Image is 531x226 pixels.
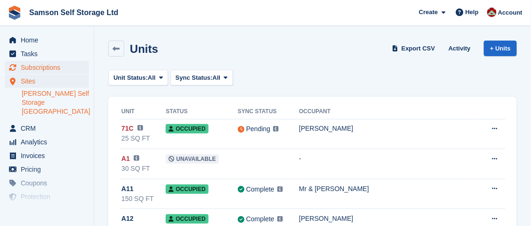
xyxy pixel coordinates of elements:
[21,204,77,217] span: Settings
[277,216,283,222] img: icon-info-grey-7440780725fd019a000dd9b08b2336e03edf1995a4989e88bcd33f0948082b44.svg
[5,135,89,149] a: menu
[21,135,77,149] span: Analytics
[21,149,77,162] span: Invoices
[121,194,166,204] div: 150 SQ FT
[299,124,479,134] div: [PERSON_NAME]
[108,70,168,85] button: Unit Status: All
[5,33,89,47] a: menu
[121,164,166,174] div: 30 SQ FT
[166,184,208,194] span: Occupied
[21,61,77,74] span: Subscriptions
[5,176,89,190] a: menu
[170,70,233,85] button: Sync Status: All
[299,149,479,179] td: -
[273,126,279,132] img: icon-info-grey-7440780725fd019a000dd9b08b2336e03edf1995a4989e88bcd33f0948082b44.svg
[402,44,435,53] span: Export CSV
[484,41,517,56] a: + Units
[121,154,130,164] span: A1
[5,163,89,176] a: menu
[299,214,479,224] div: [PERSON_NAME]
[25,5,122,20] a: Samson Self Storage Ltd
[8,6,22,20] img: stora-icon-8386f47178a22dfd0bd8f6a31ec36ba5ce8667c1dd55bd0f319d3a0aa187defe.svg
[246,184,274,194] div: Complete
[176,73,213,83] span: Sync Status:
[5,47,89,60] a: menu
[121,124,134,134] span: 71C
[5,190,89,203] a: menu
[21,75,77,88] span: Sites
[166,154,218,164] span: Unavailable
[21,163,77,176] span: Pricing
[148,73,156,83] span: All
[21,47,77,60] span: Tasks
[498,8,523,17] span: Account
[299,184,479,194] div: Mr & [PERSON_NAME]
[5,149,89,162] a: menu
[419,8,438,17] span: Create
[246,124,270,134] div: Pending
[445,41,475,56] a: Activity
[277,186,283,192] img: icon-info-grey-7440780725fd019a000dd9b08b2336e03edf1995a4989e88bcd33f0948082b44.svg
[166,214,208,224] span: Occupied
[113,73,148,83] span: Unit Status:
[21,176,77,190] span: Coupons
[391,41,439,56] a: Export CSV
[137,125,143,131] img: icon-info-grey-7440780725fd019a000dd9b08b2336e03edf1995a4989e88bcd33f0948082b44.svg
[134,155,139,161] img: icon-info-grey-7440780725fd019a000dd9b08b2336e03edf1995a4989e88bcd33f0948082b44.svg
[121,184,134,194] span: A11
[121,134,166,143] div: 25 SQ FT
[21,190,77,203] span: Protection
[299,104,479,119] th: Occupant
[5,122,89,135] a: menu
[166,124,208,134] span: Occupied
[213,73,221,83] span: All
[130,42,158,55] h2: Units
[466,8,479,17] span: Help
[21,122,77,135] span: CRM
[246,214,274,224] div: Complete
[5,61,89,74] a: menu
[5,75,89,88] a: menu
[5,204,89,217] a: menu
[487,8,497,17] img: Ian
[21,33,77,47] span: Home
[121,214,134,224] span: A12
[166,104,238,119] th: Status
[120,104,166,119] th: Unit
[238,104,299,119] th: Sync Status
[22,89,89,116] a: [PERSON_NAME] Self Storage [GEOGRAPHIC_DATA]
